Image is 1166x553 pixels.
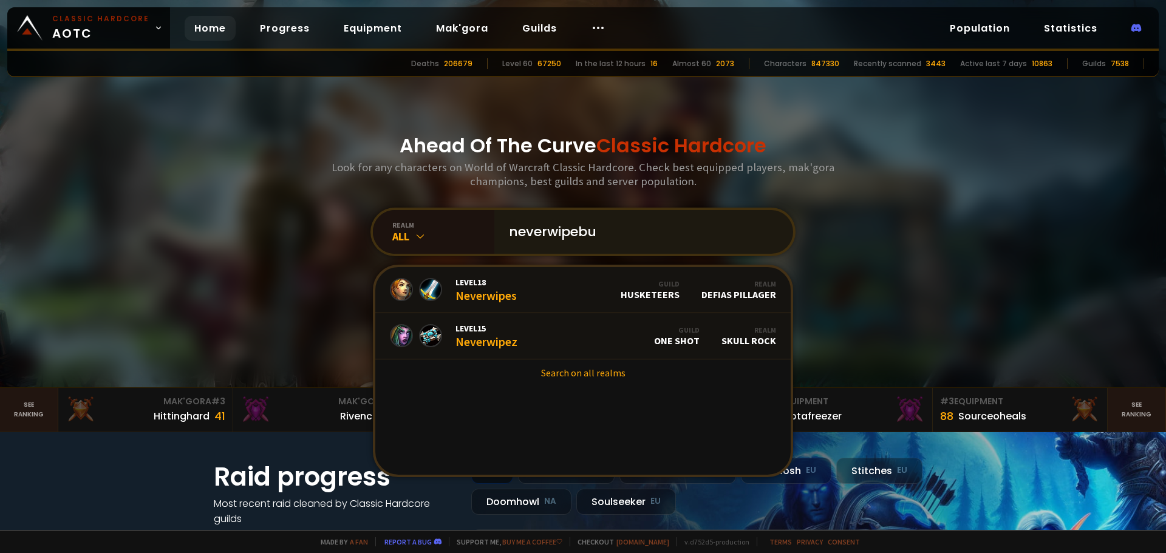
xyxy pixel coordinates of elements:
[313,537,368,546] span: Made by
[7,7,170,49] a: Classic HardcoreAOTC
[701,279,776,288] div: Realm
[672,58,711,69] div: Almost 60
[940,16,1020,41] a: Population
[375,267,791,313] a: Level18NeverwipesGuildHUSKETEERSRealmDefias Pillager
[933,388,1108,432] a: #3Equipment88Sourceoheals
[502,58,533,69] div: Level 60
[233,388,408,432] a: Mak'Gora#2Rivench100
[764,58,806,69] div: Characters
[544,495,556,507] small: NA
[701,279,776,300] div: Defias Pillager
[334,16,412,41] a: Equipment
[1034,16,1107,41] a: Statistics
[66,395,225,408] div: Mak'Gora
[350,537,368,546] a: a fan
[897,464,907,477] small: EU
[449,537,562,546] span: Support me,
[375,313,791,359] a: Level15NeverwipezGuildOne ShotRealmSkull Rock
[926,58,946,69] div: 3443
[958,409,1026,424] div: Sourceoheals
[677,537,749,546] span: v. d752d5 - production
[1111,58,1129,69] div: 7538
[654,325,700,334] div: Guild
[650,58,658,69] div: 16
[721,325,776,334] div: Realm
[471,489,571,515] div: Doomhowl
[185,16,236,41] a: Home
[240,395,400,408] div: Mak'Gora
[758,388,933,432] a: #2Equipment88Notafreezer
[455,277,517,288] span: Level 18
[340,409,378,424] div: Rivench
[214,408,225,424] div: 41
[650,495,661,507] small: EU
[392,220,494,229] div: realm
[52,13,149,24] small: Classic Hardcore
[716,58,734,69] div: 2073
[513,16,567,41] a: Guilds
[854,58,921,69] div: Recently scanned
[502,537,562,546] a: Buy me a coffee
[576,58,646,69] div: In the last 12 hours
[154,409,210,424] div: Hittinghard
[444,58,472,69] div: 206679
[570,537,669,546] span: Checkout
[576,489,676,515] div: Soulseeker
[765,395,925,408] div: Equipment
[214,527,293,541] a: See all progress
[806,464,816,477] small: EU
[654,325,700,347] div: One Shot
[426,16,498,41] a: Mak'gora
[741,458,831,484] div: Nek'Rosh
[214,458,457,496] h1: Raid progress
[375,359,791,386] a: Search on all realms
[828,537,860,546] a: Consent
[621,279,680,288] div: Guild
[797,537,823,546] a: Privacy
[211,395,225,407] span: # 3
[502,210,779,254] input: Search a character...
[411,58,439,69] div: Deaths
[1108,388,1166,432] a: Seeranking
[384,537,432,546] a: Report a bug
[940,408,953,424] div: 88
[1032,58,1052,69] div: 10863
[455,323,517,334] span: Level 15
[940,395,954,407] span: # 3
[400,131,766,160] h1: Ahead Of The Curve
[836,458,922,484] div: Stitches
[616,537,669,546] a: [DOMAIN_NAME]
[596,132,766,159] span: Classic Hardcore
[783,409,842,424] div: Notafreezer
[250,16,319,41] a: Progress
[214,496,457,526] h4: Most recent raid cleaned by Classic Hardcore guilds
[1082,58,1106,69] div: Guilds
[392,229,494,243] div: All
[58,388,233,432] a: Mak'Gora#3Hittinghard41
[960,58,1027,69] div: Active last 7 days
[721,325,776,347] div: Skull Rock
[811,58,839,69] div: 847330
[940,395,1100,408] div: Equipment
[455,277,517,303] div: Neverwipes
[455,323,517,349] div: Neverwipez
[52,13,149,42] span: AOTC
[621,279,680,300] div: HUSKETEERS
[327,160,839,188] h3: Look for any characters on World of Warcraft Classic Hardcore. Check best equipped players, mak'g...
[769,537,792,546] a: Terms
[537,58,561,69] div: 67250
